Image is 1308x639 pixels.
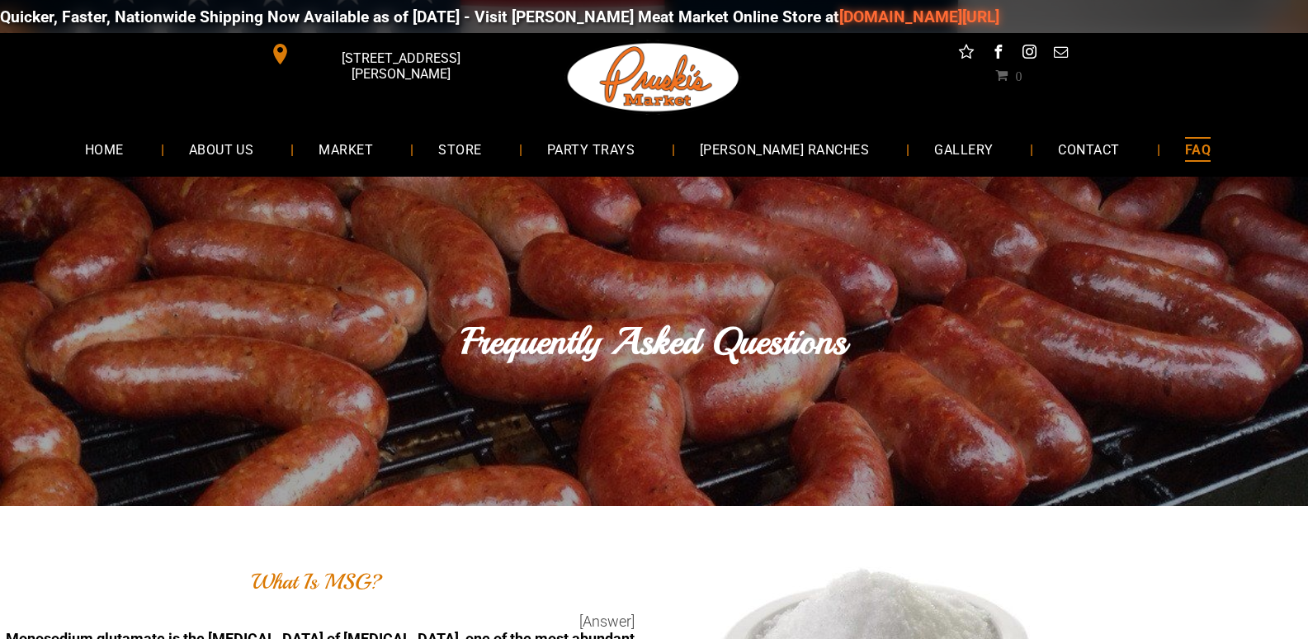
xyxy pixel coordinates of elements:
[522,127,659,171] a: PARTY TRAYS
[164,127,279,171] a: ABOUT US
[60,127,149,171] a: HOME
[1050,41,1071,67] a: email
[1033,127,1144,171] a: CONTACT
[1160,127,1235,171] a: FAQ
[909,127,1018,171] a: GALLERY
[564,33,743,122] img: Pruski-s+Market+HQ+Logo2-1920w.png
[675,127,894,171] a: [PERSON_NAME] RANCHES
[294,42,507,90] span: [STREET_ADDRESS][PERSON_NAME]
[294,127,398,171] a: MARKET
[461,318,847,365] font: Frequently Asked Questions
[987,41,1008,67] a: facebook
[956,41,977,67] a: Social network
[1018,41,1040,67] a: instagram
[258,41,511,67] a: [STREET_ADDRESS][PERSON_NAME]
[1015,69,1022,82] span: 0
[579,613,635,630] span: [Answer]
[252,568,382,595] font: What Is MSG?
[413,127,506,171] a: STORE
